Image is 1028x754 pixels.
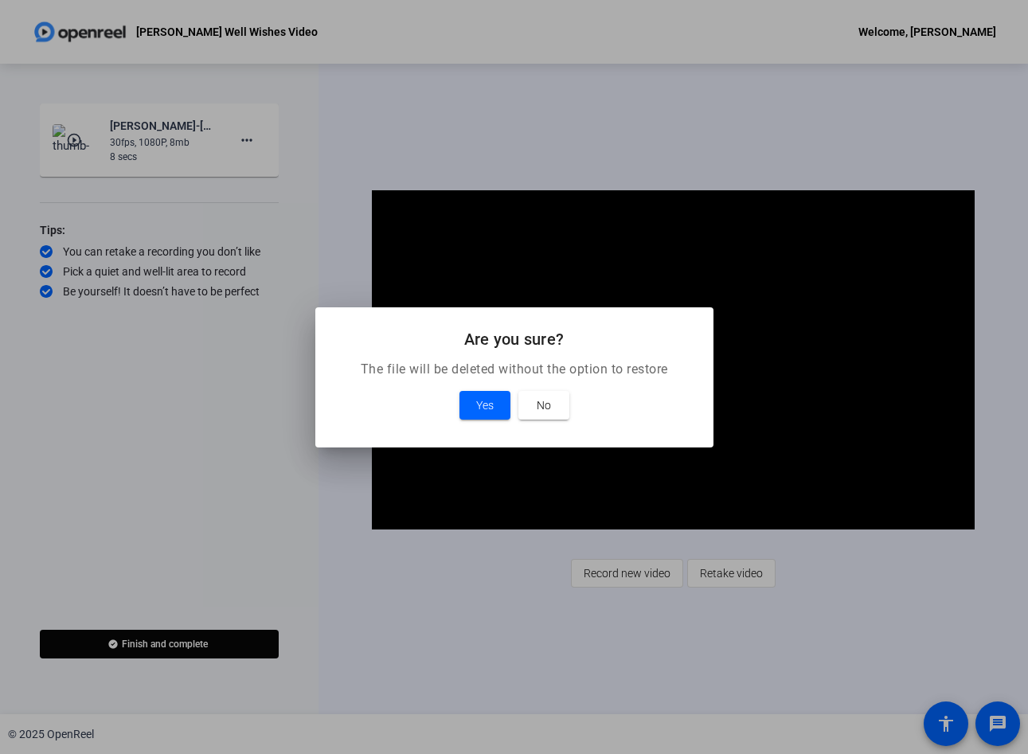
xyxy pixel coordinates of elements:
span: × [1003,19,1011,38]
span: No [537,396,551,415]
button: Yes [459,391,510,420]
p: The file will be deleted without the option to restore [334,360,694,379]
div: All your videos are successfully uploaded. [819,21,1007,57]
button: No [518,391,569,420]
button: Close [1003,17,1011,41]
h2: Are you sure? [334,326,694,352]
span: Yes [476,396,494,415]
